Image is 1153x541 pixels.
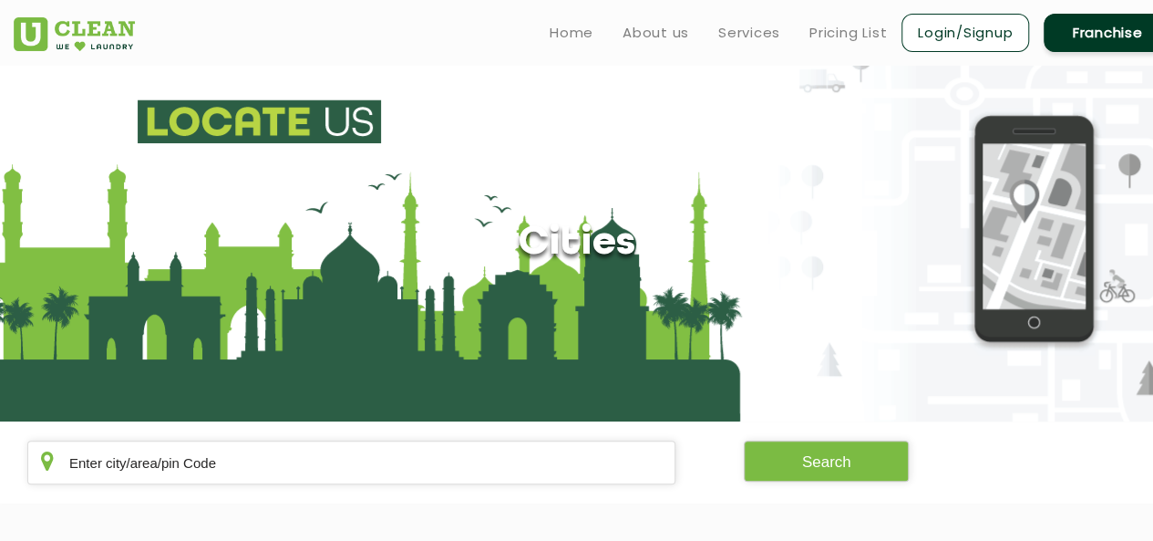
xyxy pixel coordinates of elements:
a: About us [623,22,689,44]
img: UClean Laundry and Dry Cleaning [14,17,135,51]
button: Search [744,441,910,482]
a: Services [718,22,780,44]
input: Enter city/area/pin Code [27,441,675,484]
a: Pricing List [809,22,887,44]
a: Login/Signup [901,14,1029,52]
h1: Cities [518,221,635,267]
a: Home [550,22,593,44]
